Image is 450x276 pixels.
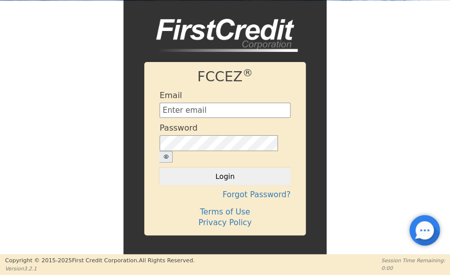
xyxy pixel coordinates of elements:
[159,207,291,217] h4: Terms of Use
[159,168,291,185] button: Login
[159,135,278,151] input: password
[381,257,445,264] p: Session Time Remaining:
[139,257,195,264] span: All Rights Reserved.
[159,123,198,133] h4: Password
[242,67,252,79] sup: ®
[159,190,291,199] h4: Forgot Password?
[159,90,182,100] h4: Email
[5,257,195,265] p: Copyright © 2015- 2025 First Credit Corporation.
[159,218,291,227] h4: Privacy Policy
[159,103,291,118] input: Enter email
[381,264,445,272] p: 0:00
[5,265,195,272] p: Version 3.2.1
[144,19,298,52] img: logo-CMu_cnol.png
[159,69,291,85] h1: FCCEZ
